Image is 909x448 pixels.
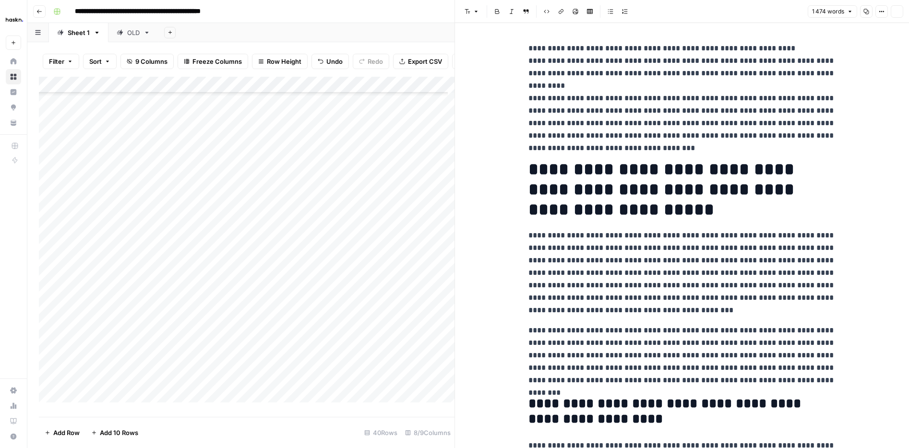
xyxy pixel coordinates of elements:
button: Add 10 Rows [85,425,144,440]
span: Export CSV [408,57,442,66]
button: Sort [83,54,117,69]
button: 1 474 words [808,5,857,18]
span: Add Row [53,428,80,437]
img: Haskn Logo [6,11,23,28]
a: OLD [108,23,158,42]
button: Undo [311,54,349,69]
button: Freeze Columns [178,54,248,69]
a: Your Data [6,115,21,130]
span: 9 Columns [135,57,167,66]
a: Insights [6,84,21,100]
div: 40 Rows [360,425,401,440]
a: Learning Hub [6,413,21,429]
div: Sheet 1 [68,28,90,37]
button: Help + Support [6,429,21,444]
span: Add 10 Rows [100,428,138,437]
button: Row Height [252,54,308,69]
button: Redo [353,54,389,69]
span: Undo [326,57,343,66]
span: Freeze Columns [192,57,242,66]
span: 1 474 words [812,7,844,16]
a: Opportunities [6,100,21,115]
a: Home [6,54,21,69]
button: Workspace: Haskn [6,8,21,32]
div: 8/9 Columns [401,425,454,440]
span: Filter [49,57,64,66]
a: Sheet 1 [49,23,108,42]
button: Filter [43,54,79,69]
a: Usage [6,398,21,413]
button: 9 Columns [120,54,174,69]
span: Row Height [267,57,301,66]
button: Add Row [39,425,85,440]
a: Settings [6,383,21,398]
a: Browse [6,69,21,84]
div: OLD [127,28,140,37]
span: Sort [89,57,102,66]
button: Export CSV [393,54,448,69]
span: Redo [368,57,383,66]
